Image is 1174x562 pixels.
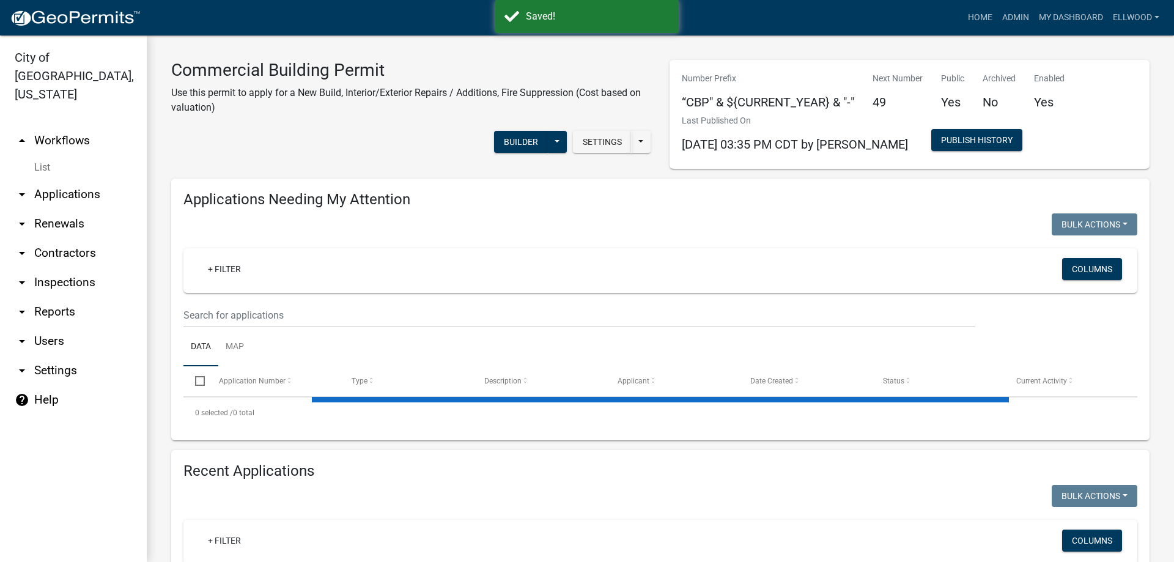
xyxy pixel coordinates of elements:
[682,137,908,152] span: [DATE] 03:35 PM CDT by [PERSON_NAME]
[1034,6,1108,29] a: My Dashboard
[183,366,207,396] datatable-header-cell: Select
[15,275,29,290] i: arrow_drop_down
[1052,485,1137,507] button: Bulk Actions
[941,95,964,109] h5: Yes
[15,393,29,407] i: help
[750,377,793,385] span: Date Created
[183,397,1137,428] div: 0 total
[1052,213,1137,235] button: Bulk Actions
[15,246,29,261] i: arrow_drop_down
[183,191,1137,209] h4: Applications Needing My Attention
[218,328,251,367] a: Map
[484,377,522,385] span: Description
[1005,366,1137,396] datatable-header-cell: Current Activity
[871,366,1004,396] datatable-header-cell: Status
[15,305,29,319] i: arrow_drop_down
[1062,530,1122,552] button: Columns
[15,187,29,202] i: arrow_drop_down
[15,133,29,148] i: arrow_drop_up
[931,136,1022,146] wm-modal-confirm: Workflow Publish History
[15,334,29,349] i: arrow_drop_down
[682,72,854,85] p: Number Prefix
[1034,95,1065,109] h5: Yes
[526,9,670,24] div: Saved!
[183,462,1137,480] h4: Recent Applications
[219,377,286,385] span: Application Number
[997,6,1034,29] a: Admin
[1062,258,1122,280] button: Columns
[198,258,251,280] a: + Filter
[171,60,651,81] h3: Commercial Building Permit
[1034,72,1065,85] p: Enabled
[983,72,1016,85] p: Archived
[606,366,739,396] datatable-header-cell: Applicant
[682,95,854,109] h5: “CBP" & ${CURRENT_YEAR} & "-"
[352,377,367,385] span: Type
[941,72,964,85] p: Public
[963,6,997,29] a: Home
[682,114,908,127] p: Last Published On
[739,366,871,396] datatable-header-cell: Date Created
[15,363,29,378] i: arrow_drop_down
[171,86,651,115] p: Use this permit to apply for a New Build, Interior/Exterior Repairs / Additions, Fire Suppression...
[931,129,1022,151] button: Publish History
[15,216,29,231] i: arrow_drop_down
[340,366,473,396] datatable-header-cell: Type
[573,131,632,153] button: Settings
[1016,377,1067,385] span: Current Activity
[1108,6,1164,29] a: Ellwood
[983,95,1016,109] h5: No
[183,303,975,328] input: Search for applications
[618,377,649,385] span: Applicant
[198,530,251,552] a: + Filter
[873,95,923,109] h5: 49
[494,131,548,153] button: Builder
[207,366,339,396] datatable-header-cell: Application Number
[873,72,923,85] p: Next Number
[473,366,605,396] datatable-header-cell: Description
[195,409,233,417] span: 0 selected /
[183,328,218,367] a: Data
[883,377,904,385] span: Status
